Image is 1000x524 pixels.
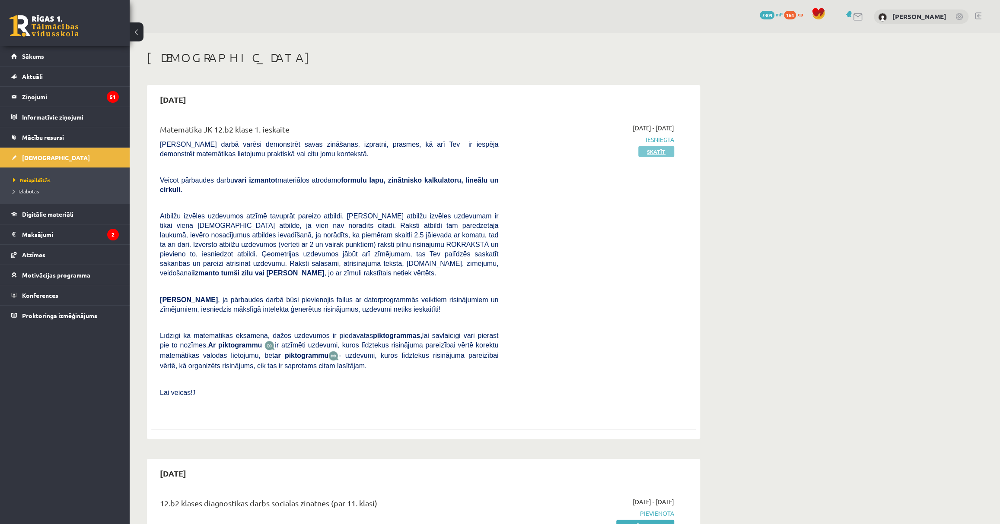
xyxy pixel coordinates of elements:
[11,127,119,147] a: Mācību resursi
[11,46,119,66] a: Sākums
[633,123,674,133] span: [DATE] - [DATE]
[193,389,195,396] span: J
[22,133,64,141] span: Mācību resursi
[11,204,119,224] a: Digitālie materiāli
[160,341,498,359] span: ir atzīmēti uzdevumi, kuros līdztekus risinājuma pareizībai vērtē korektu matemātikas valodas lie...
[22,52,44,60] span: Sākums
[147,51,700,65] h1: [DEMOGRAPHIC_DATA]
[160,141,498,158] span: [PERSON_NAME] darbā varēsi demonstrēt savas zināšanas, izpratni, prasmes, kā arī Tev ir iespēja d...
[151,463,195,483] h2: [DATE]
[107,229,119,240] i: 2
[234,177,277,184] b: vari izmantot
[22,154,90,161] span: [DEMOGRAPHIC_DATA]
[107,91,119,103] i: 51
[274,352,328,359] b: ar piktogrammu
[511,135,674,144] span: Iesniegta
[160,296,218,303] span: [PERSON_NAME]
[10,15,79,37] a: Rīgas 1. Tālmācības vidusskola
[328,351,339,361] img: wKvN42sLe3LLwAAAABJRU5ErkJggg==
[208,341,262,349] b: Ar piktogrammu
[160,332,498,349] span: Līdzīgi kā matemātikas eksāmenā, dažos uzdevumos ir piedāvātas lai savlaicīgi vari pierast pie to...
[784,11,807,18] a: 164 xp
[22,73,43,80] span: Aktuāli
[511,509,674,518] span: Pievienota
[11,245,119,265] a: Atzīmes
[160,177,498,193] b: formulu lapu, zinātnisko kalkulatoru, lineālu un cirkuli.
[22,107,119,127] legend: Informatīvie ziņojumi
[221,269,324,277] b: tumši zilu vai [PERSON_NAME]
[22,312,97,319] span: Proktoringa izmēģinājums
[760,11,783,18] a: 7309 mP
[22,210,73,218] span: Digitālie materiāli
[13,176,121,184] a: Neizpildītās
[638,146,674,157] a: Skatīt
[160,389,193,396] span: Lai veicās!
[160,296,498,313] span: , ja pārbaudes darbā būsi pievienojis failus ar datorprogrammās veiktiem risinājumiem un zīmējumi...
[151,89,195,110] h2: [DATE]
[160,177,498,193] span: Veicot pārbaudes darbu materiālos atrodamo
[797,11,803,18] span: xp
[776,11,783,18] span: mP
[160,123,498,139] div: Matemātika JK 12.b2 klase 1. ieskaite
[13,188,39,195] span: Izlabotās
[892,12,946,21] a: [PERSON_NAME]
[193,269,219,277] b: izmanto
[373,332,422,339] b: piktogrammas,
[878,13,887,22] img: Tīna Kante
[13,177,51,183] span: Neizpildītās
[633,497,674,506] span: [DATE] - [DATE]
[760,11,774,19] span: 7309
[13,187,121,195] a: Izlabotās
[22,271,90,279] span: Motivācijas programma
[11,148,119,167] a: [DEMOGRAPHIC_DATA]
[22,87,119,107] legend: Ziņojumi
[160,497,498,513] div: 12.b2 klases diagnostikas darbs sociālās zinātnēs (par 11. klasi)
[22,291,58,299] span: Konferences
[22,251,45,259] span: Atzīmes
[160,212,498,277] span: Atbilžu izvēles uzdevumos atzīmē tavuprāt pareizo atbildi. [PERSON_NAME] atbilžu izvēles uzdevuma...
[11,306,119,325] a: Proktoringa izmēģinājums
[264,341,275,350] img: JfuEzvunn4EvwAAAAASUVORK5CYII=
[11,285,119,305] a: Konferences
[11,224,119,244] a: Maksājumi2
[11,265,119,285] a: Motivācijas programma
[11,66,119,86] a: Aktuāli
[11,107,119,127] a: Informatīvie ziņojumi
[11,87,119,107] a: Ziņojumi51
[22,224,119,244] legend: Maksājumi
[784,11,796,19] span: 164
